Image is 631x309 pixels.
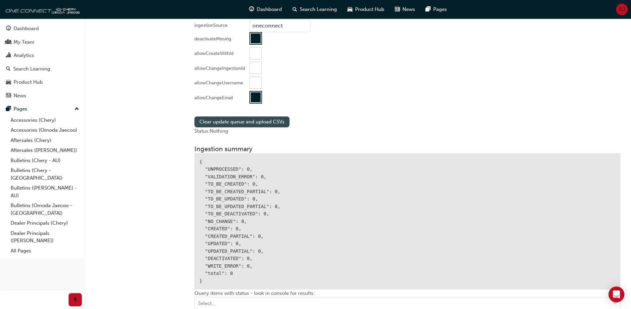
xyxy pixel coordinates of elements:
a: Analytics [3,49,82,62]
div: News [14,92,26,100]
div: allowChangeUsername [194,80,243,86]
a: Dealer Principals ([PERSON_NAME]) [8,228,82,246]
a: Accessories (Omoda Jaecoo) [8,125,82,135]
a: Search Learning [3,63,82,75]
div: Search Learning [13,65,50,73]
button: RJ [616,4,628,15]
div: My Team [14,38,34,46]
div: Analytics [14,52,34,59]
input: ingestionSource [249,20,310,32]
a: News [3,90,82,102]
div: allowChangeIngestionId [194,65,245,72]
div: allowChangeEmail [194,95,233,101]
div: Product Hub [14,78,43,86]
div: deactivateMissing [194,36,231,42]
span: Pages [433,6,447,13]
span: people-icon [6,39,11,45]
div: Open Intercom Messenger [608,287,624,302]
span: News [402,6,415,13]
a: guage-iconDashboard [244,3,287,16]
a: Product Hub [3,76,82,88]
span: up-icon [75,105,79,113]
a: pages-iconPages [420,3,452,16]
a: Aftersales (Chery) [8,135,82,146]
span: car-icon [6,79,11,85]
a: All Pages [8,246,82,256]
button: DashboardMy TeamAnalyticsSearch LearningProduct HubNews [3,21,82,103]
span: search-icon [292,5,297,14]
span: news-icon [6,93,11,99]
img: oneconnect [3,3,79,16]
button: Clear update queue and upload CSVs [194,116,289,127]
span: guage-icon [249,5,254,14]
a: car-iconProduct Hub [342,3,390,16]
div: ingestionSource [194,22,228,29]
div: Dashboard [14,25,39,32]
a: Bulletins (Chery - [GEOGRAPHIC_DATA]) [8,165,82,183]
h3: Ingestion summary [194,145,620,153]
button: Pages [3,103,82,115]
a: Dashboard [3,22,82,35]
span: guage-icon [6,26,11,32]
a: news-iconNews [390,3,420,16]
a: Bulletins (Omoda Jaecoo - [GEOGRAPHIC_DATA]) [8,200,82,218]
div: Status: Nothing [194,127,620,135]
span: chart-icon [6,53,11,59]
a: Accessories (Chery) [8,115,82,125]
span: news-icon [395,5,400,14]
span: Dashboard [257,6,282,13]
span: search-icon [6,66,11,72]
span: pages-icon [426,5,431,14]
a: Aftersales ([PERSON_NAME]) [8,145,82,155]
span: prev-icon [73,296,78,304]
a: Bulletins (Chery - AU) [8,155,82,166]
a: search-iconSearch Learning [287,3,342,16]
div: Pages [14,105,27,113]
a: Dealer Principals (Chery) [8,218,82,228]
a: Bulletins ([PERSON_NAME] - AU) [8,183,82,200]
a: My Team [3,36,82,48]
div: Select... [198,300,216,307]
span: down-icon [613,299,617,308]
div: { "UNPROCESSED": 0, "VALIDATION_ERROR": 0, "TO_BE_CREATED": 0, "TO_BE_CREATED_PARTIAL": 0, "TO_BE... [194,153,620,290]
span: car-icon [347,5,352,14]
span: RJ [619,6,625,13]
span: Search Learning [300,6,337,13]
div: allowCreateWithId [194,50,234,57]
span: Product Hub [355,6,384,13]
span: pages-icon [6,106,11,112]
